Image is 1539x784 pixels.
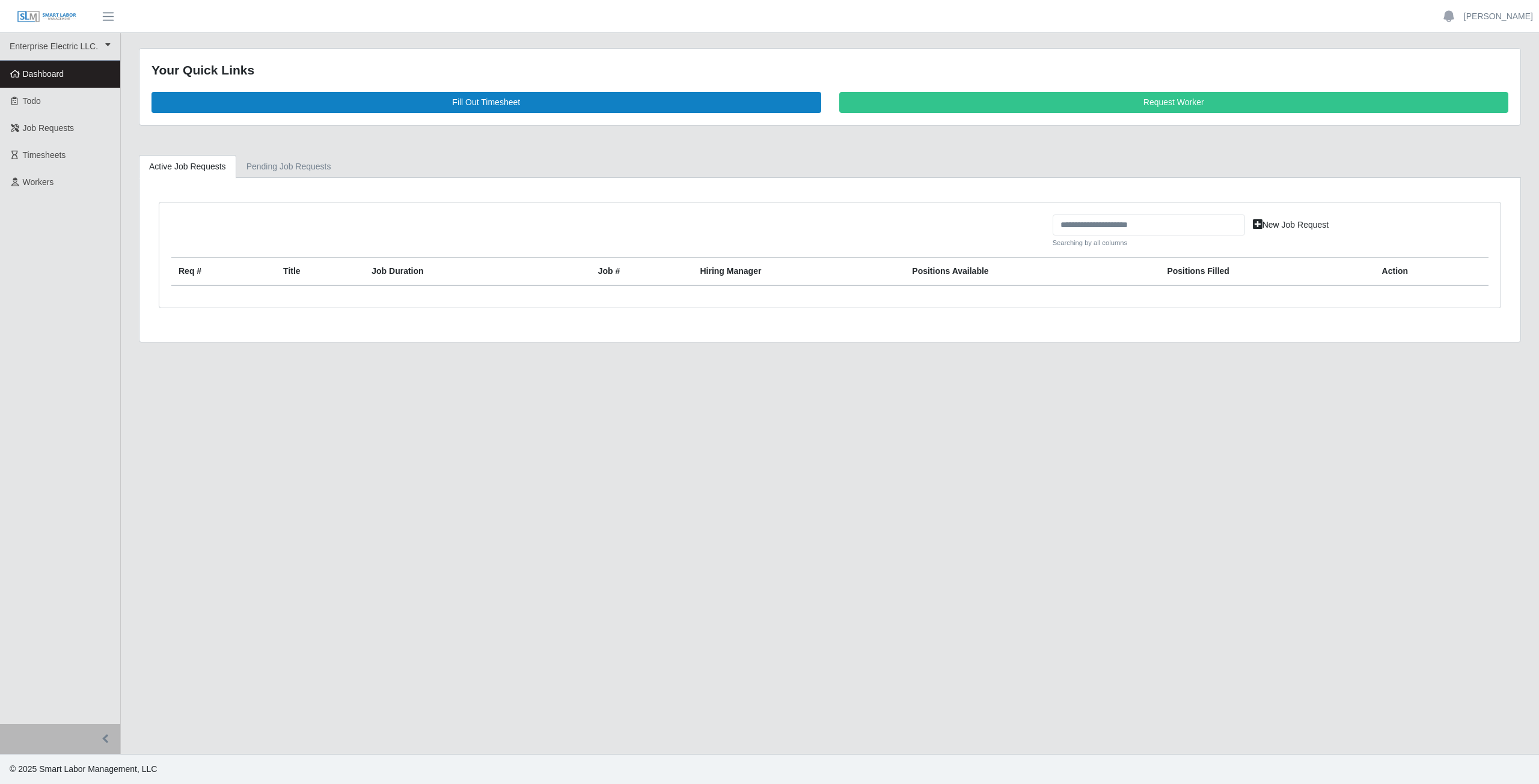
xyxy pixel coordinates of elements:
[10,764,157,774] span: © 2025 Smart Labor Management, LLC
[23,177,54,187] span: Workers
[839,92,1509,113] a: Request Worker
[151,92,821,113] a: Fill Out Timesheet
[364,258,550,286] th: Job Duration
[276,258,364,286] th: Title
[23,123,75,133] span: Job Requests
[1375,258,1489,286] th: Action
[151,61,1508,80] div: Your Quick Links
[23,69,64,79] span: Dashboard
[23,150,66,160] span: Timesheets
[171,258,276,286] th: Req #
[693,258,905,286] th: Hiring Manager
[236,155,341,178] a: Pending Job Requests
[1053,238,1245,248] small: Searching by all columns
[1245,214,1337,236] a: New Job Request
[591,258,693,286] th: Job #
[905,258,1160,286] th: Positions Available
[23,96,41,106] span: Todo
[1160,258,1374,286] th: Positions Filled
[1464,10,1533,23] a: [PERSON_NAME]
[17,10,77,23] img: SLM Logo
[139,155,236,178] a: Active Job Requests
